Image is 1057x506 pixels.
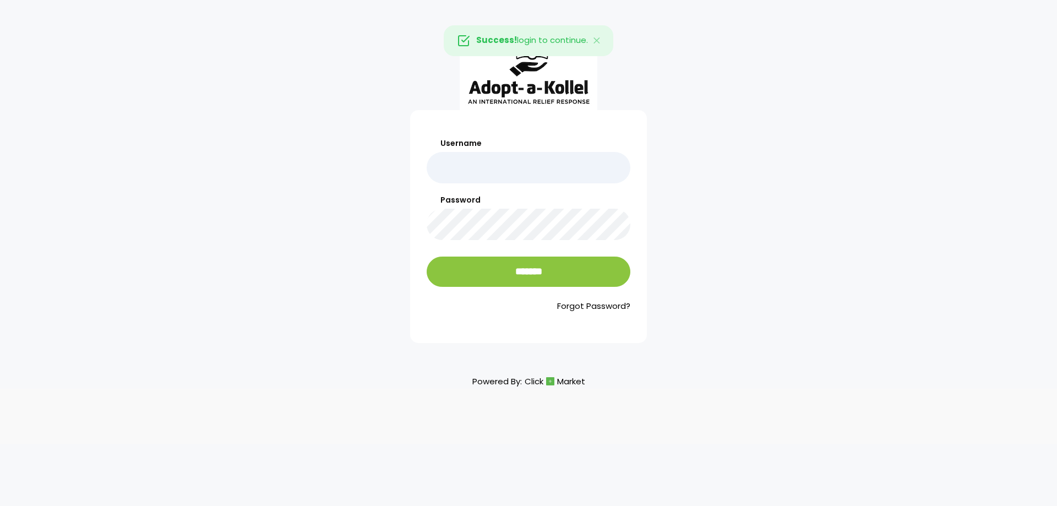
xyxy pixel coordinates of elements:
[427,300,630,313] a: Forgot Password?
[581,26,613,56] button: Close
[460,31,597,110] img: aak_logo_sm.jpeg
[427,194,630,206] label: Password
[476,34,517,46] strong: Success!
[427,138,630,149] label: Username
[525,374,585,389] a: ClickMarket
[444,25,613,56] div: login to continue.
[546,377,554,385] img: cm_icon.png
[472,374,585,389] p: Powered By:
